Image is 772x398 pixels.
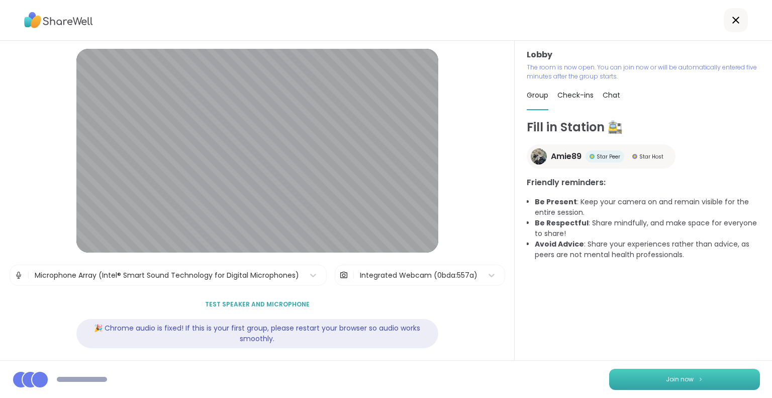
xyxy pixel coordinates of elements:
h3: Friendly reminders: [527,177,760,189]
li: : Share mindfully, and make space for everyone to share! [535,218,760,239]
div: Microphone Array (Intel® Smart Sound Technology for Digital Microphones) [35,270,299,281]
span: Test speaker and microphone [205,300,310,309]
b: Be Respectful [535,218,589,228]
a: Amie89Amie89Star PeerStar PeerStar HostStar Host [527,144,675,169]
span: Amie89 [551,150,582,163]
img: ShareWell Logo [24,9,93,32]
p: The room is now open. You can join now or will be automatically entered five minutes after the gr... [527,63,760,81]
span: Join now [666,375,694,384]
span: | [352,265,355,285]
h3: Lobby [527,49,760,61]
span: | [27,265,30,285]
img: Amie89 [531,148,547,165]
img: Microphone [14,265,23,285]
div: 🎉 Chrome audio is fixed! If this is your first group, please restart your browser so audio works ... [76,319,438,348]
span: Chat [603,90,620,100]
img: Star Host [632,154,637,159]
img: Star Peer [590,154,595,159]
li: : Keep your camera on and remain visible for the entire session. [535,197,760,218]
span: Star Host [639,153,663,161]
b: Be Present [535,197,577,207]
div: Integrated Webcam (0bda:557a) [360,270,477,281]
button: Test speaker and microphone [201,294,314,315]
li: : Share your experiences rather than advice, as peers are not mental health professionals. [535,239,760,260]
h1: Fill in Station 🚉 [527,118,760,136]
button: Join now [609,369,760,390]
img: ShareWell Logomark [698,376,704,382]
span: Check-ins [557,90,594,100]
span: Group [527,90,548,100]
span: Star Peer [597,153,620,161]
b: Avoid Advice [535,239,584,249]
img: Camera [339,265,348,285]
